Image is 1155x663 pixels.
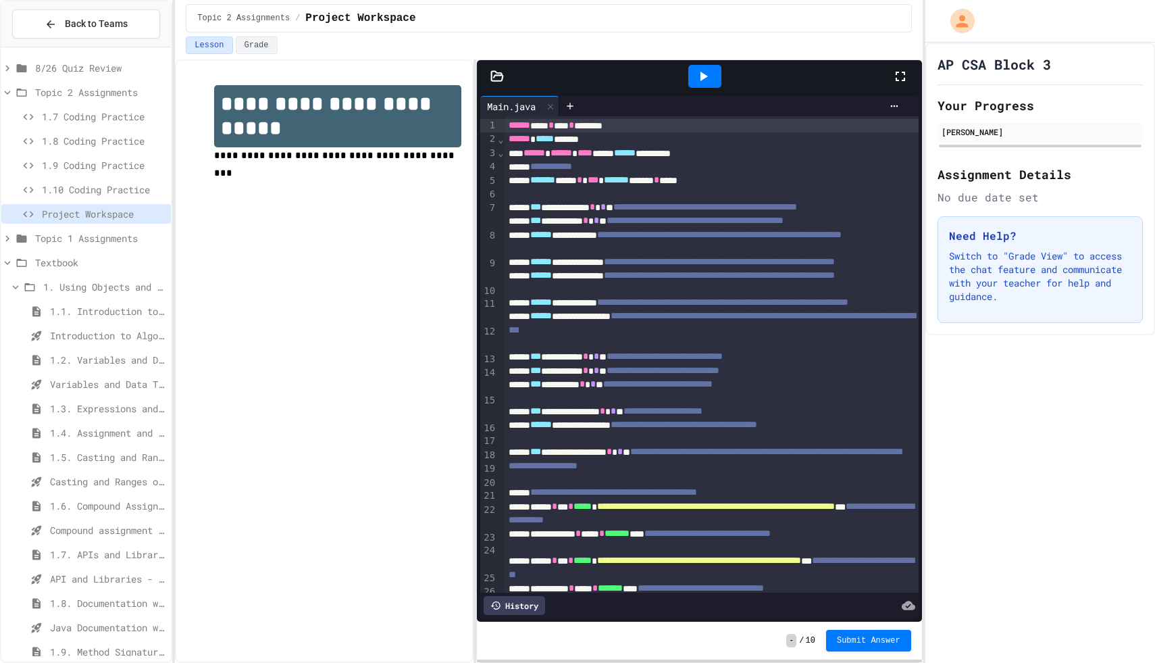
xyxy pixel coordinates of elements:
[50,353,165,367] span: 1.2. Variables and Data Types
[42,134,165,148] span: 1.8 Coding Practice
[42,182,165,197] span: 1.10 Coding Practice
[50,596,165,610] span: 1.8. Documentation with Comments and Preconditions
[295,13,300,24] span: /
[35,85,165,99] span: Topic 2 Assignments
[50,620,165,635] span: Java Documentation with Comments - Topic 1.8
[480,394,497,422] div: 15
[786,634,796,647] span: -
[50,401,165,416] span: 1.3. Expressions and Output [New]
[480,325,497,353] div: 12
[936,5,978,36] div: My Account
[50,377,165,391] span: Variables and Data Types - Quiz
[938,165,1143,184] h2: Assignment Details
[480,297,497,325] div: 11
[480,201,497,229] div: 7
[480,572,497,585] div: 25
[50,523,165,537] span: Compound assignment operators - Quiz
[480,489,497,503] div: 21
[480,353,497,366] div: 13
[35,231,165,245] span: Topic 1 Assignments
[50,645,165,659] span: 1.9. Method Signatures
[480,285,497,298] div: 10
[43,280,165,294] span: 1. Using Objects and Methods
[826,630,911,652] button: Submit Answer
[236,36,278,54] button: Grade
[50,499,165,513] span: 1.6. Compound Assignment Operators
[480,257,497,285] div: 9
[42,207,165,221] span: Project Workspace
[50,328,165,343] span: Introduction to Algorithms, Programming, and Compilers
[949,249,1131,303] p: Switch to "Grade View" to access the chat feature and communicate with your teacher for help and ...
[938,189,1143,205] div: No due date set
[938,55,1051,74] h1: AP CSA Block 3
[42,158,165,172] span: 1.9 Coding Practice
[480,544,497,572] div: 24
[480,449,497,462] div: 18
[480,119,497,132] div: 1
[938,96,1143,115] h2: Your Progress
[35,255,165,270] span: Textbook
[799,635,804,646] span: /
[12,9,160,39] button: Back to Teams
[480,132,497,146] div: 2
[50,450,165,464] span: 1.5. Casting and Ranges of Values
[480,531,497,545] div: 23
[480,99,542,114] div: Main.java
[42,109,165,124] span: 1.7 Coding Practice
[35,61,165,75] span: 8/26 Quiz Review
[186,36,232,54] button: Lesson
[50,426,165,440] span: 1.4. Assignment and Input
[480,476,497,490] div: 20
[480,504,497,531] div: 22
[806,635,815,646] span: 10
[480,462,497,476] div: 19
[480,585,497,599] div: 26
[942,126,1139,138] div: [PERSON_NAME]
[484,596,545,615] div: History
[480,422,497,435] div: 16
[50,474,165,489] span: Casting and Ranges of variables - Quiz
[837,635,900,646] span: Submit Answer
[480,160,497,174] div: 4
[50,572,165,586] span: API and Libraries - Topic 1.7
[480,188,497,201] div: 6
[480,435,497,448] div: 17
[480,96,559,116] div: Main.java
[480,229,497,257] div: 8
[949,228,1131,244] h3: Need Help?
[50,304,165,318] span: 1.1. Introduction to Algorithms, Programming, and Compilers
[305,10,415,26] span: Project Workspace
[480,147,497,160] div: 3
[197,13,290,24] span: Topic 2 Assignments
[497,134,504,145] span: Fold line
[497,147,504,158] span: Fold line
[480,366,497,394] div: 14
[50,547,165,562] span: 1.7. APIs and Libraries
[65,17,128,31] span: Back to Teams
[480,174,497,188] div: 5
